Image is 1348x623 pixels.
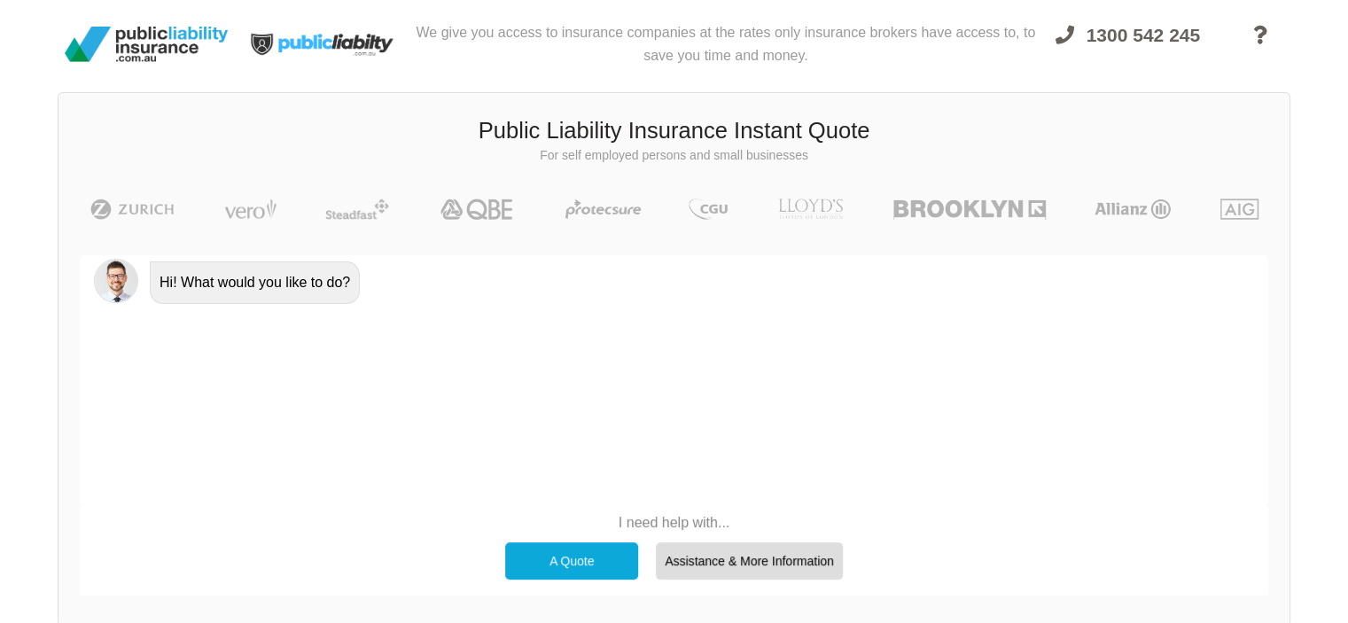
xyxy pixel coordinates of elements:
img: Allianz | Public Liability Insurance [1086,199,1180,220]
img: Protecsure | Public Liability Insurance [558,199,648,220]
img: Zurich | Public Liability Insurance [82,199,183,220]
span: 1300 542 245 [1087,25,1200,45]
img: AIG | Public Liability Insurance [1213,199,1266,220]
div: A Quote [505,542,638,580]
div: We give you access to insurance companies at the rates only insurance brokers have access to, to ... [412,7,1040,82]
img: Vero | Public Liability Insurance [216,199,284,220]
img: Chatbot | PLI [94,259,138,303]
img: Public Liability Insurance Light [235,7,412,82]
img: QBE | Public Liability Insurance [430,199,526,220]
img: LLOYD's | Public Liability Insurance [768,199,853,220]
img: CGU | Public Liability Insurance [682,199,735,220]
p: I need help with... [496,513,852,533]
p: For self employed persons and small businesses [72,147,1276,165]
div: Assistance & More Information [656,542,843,580]
div: Hi! What would you like to do? [150,261,360,304]
h3: Public Liability Insurance Instant Quote [72,115,1276,147]
a: 1300 542 245 [1040,14,1216,82]
img: Steadfast | Public Liability Insurance [318,199,396,220]
img: Brooklyn | Public Liability Insurance [886,199,1052,220]
img: Public Liability Insurance [58,19,235,69]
